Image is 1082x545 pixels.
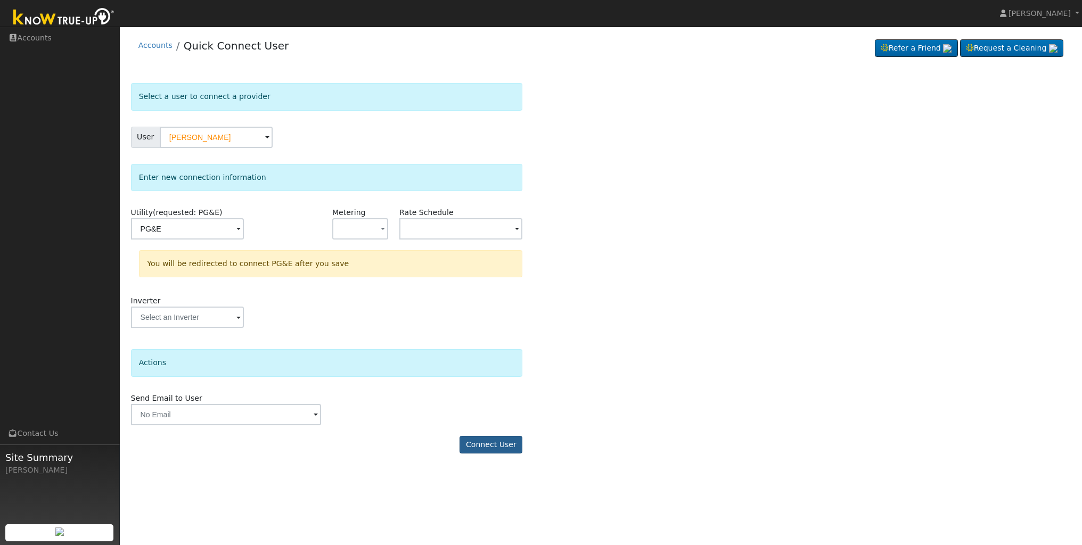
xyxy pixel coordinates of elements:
div: [PERSON_NAME] [5,465,114,476]
input: Select a Utility [131,218,244,240]
a: Request a Cleaning [960,39,1063,57]
span: Site Summary [5,450,114,465]
a: Quick Connect User [184,39,289,52]
img: retrieve [943,44,952,53]
img: retrieve [1049,44,1058,53]
label: Send Email to User [131,393,202,404]
button: Connect User [460,436,522,454]
img: Know True-Up [8,6,120,30]
div: Select a user to connect a provider [131,83,523,110]
img: retrieve [55,527,64,536]
div: You will be redirected to connect PG&E after you save [139,250,522,277]
label: Utility [131,207,223,218]
input: No Email [131,404,321,425]
span: [PERSON_NAME] [1009,9,1071,18]
label: Metering [332,207,366,218]
span: (requested: PG&E) [153,208,223,217]
a: Accounts [138,41,173,49]
label: Rate Schedule [399,207,453,218]
input: Select an Inverter [131,307,244,328]
input: Select a User [160,127,273,148]
div: Enter new connection information [131,164,523,191]
a: Refer a Friend [875,39,958,57]
span: User [131,127,160,148]
div: Actions [131,349,523,376]
label: Inverter [131,295,161,307]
